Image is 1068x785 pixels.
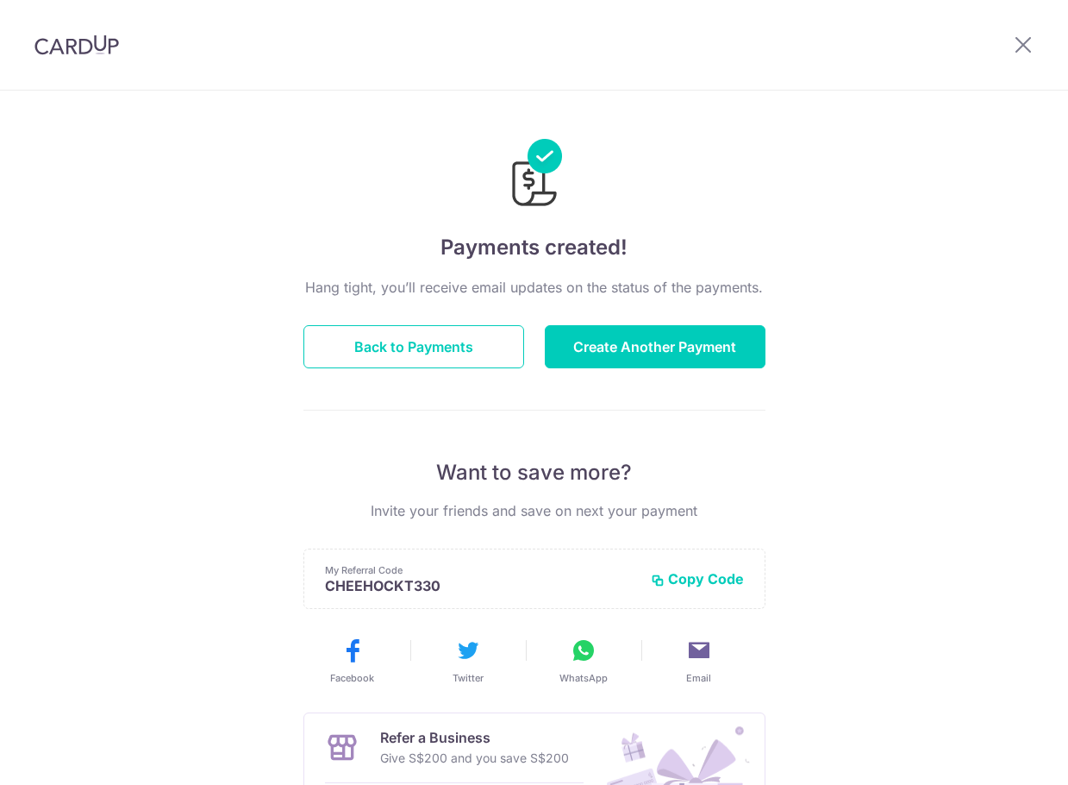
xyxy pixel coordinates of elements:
[325,577,637,594] p: CHEEHOCKT330
[417,637,519,685] button: Twitter
[303,232,765,263] h4: Payments created!
[303,325,524,368] button: Back to Payments
[559,671,608,685] span: WhatsApp
[325,563,637,577] p: My Referral Code
[34,35,119,55] img: CardUp
[303,277,765,298] p: Hang tight, you’ll receive email updates on the status of the payments.
[380,748,569,769] p: Give S$200 and you save S$200
[686,671,711,685] span: Email
[380,727,569,748] p: Refer a Business
[507,139,562,211] img: Payments
[651,570,744,587] button: Copy Code
[330,671,374,685] span: Facebook
[545,325,765,368] button: Create Another Payment
[648,637,750,685] button: Email
[302,637,403,685] button: Facebook
[533,637,634,685] button: WhatsApp
[453,671,484,685] span: Twitter
[303,459,765,487] p: Want to save more?
[303,500,765,521] p: Invite your friends and save on next your payment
